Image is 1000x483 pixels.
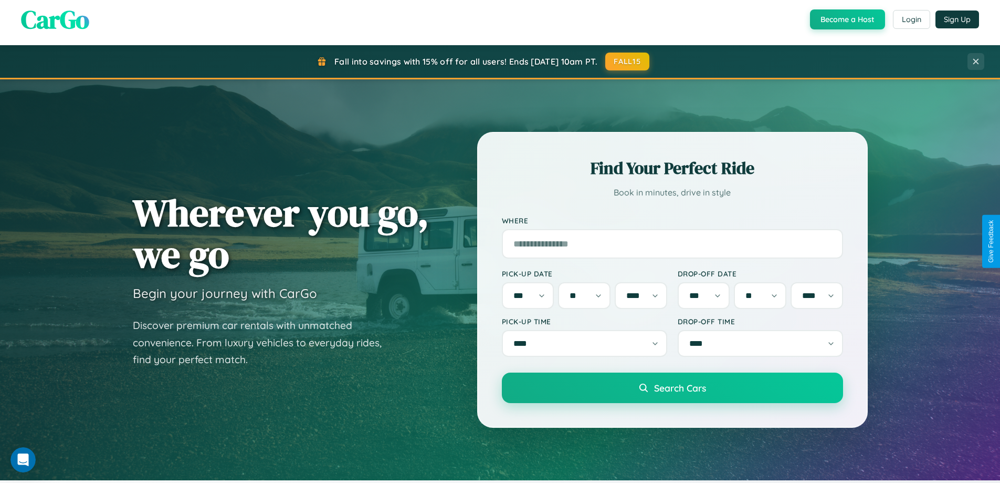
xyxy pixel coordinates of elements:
h3: Begin your journey with CarGo [133,285,317,301]
label: Where [502,216,843,225]
h2: Find Your Perfect Ride [502,157,843,180]
iframe: Intercom live chat [10,447,36,472]
p: Discover premium car rentals with unmatched convenience. From luxury vehicles to everyday rides, ... [133,317,395,368]
label: Pick-up Date [502,269,667,278]
label: Pick-up Time [502,317,667,326]
label: Drop-off Date [678,269,843,278]
button: Login [893,10,930,29]
label: Drop-off Time [678,317,843,326]
button: Become a Host [810,9,885,29]
button: Search Cars [502,373,843,403]
span: Fall into savings with 15% off for all users! Ends [DATE] 10am PT. [334,56,597,67]
button: Sign Up [935,11,979,28]
p: Book in minutes, drive in style [502,185,843,200]
span: Search Cars [654,382,706,394]
h1: Wherever you go, we go [133,192,429,275]
div: Give Feedback [987,220,995,263]
button: FALL15 [605,53,649,70]
span: CarGo [21,2,89,37]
